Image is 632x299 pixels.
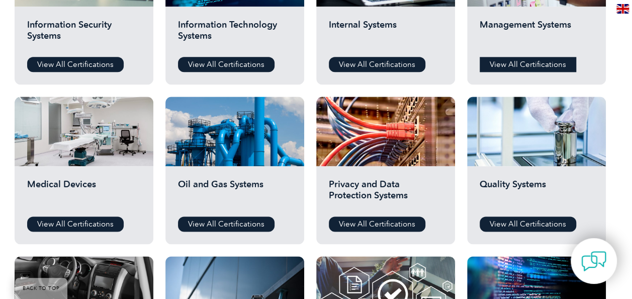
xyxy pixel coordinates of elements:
[27,216,124,232] a: View All Certifications
[480,216,576,232] a: View All Certifications
[329,57,425,72] a: View All Certifications
[178,57,275,72] a: View All Certifications
[27,179,141,209] h2: Medical Devices
[480,57,576,72] a: View All Certifications
[329,216,425,232] a: View All Certifications
[178,19,292,49] h2: Information Technology Systems
[329,19,442,49] h2: Internal Systems
[15,278,67,299] a: BACK TO TOP
[581,249,606,274] img: contact-chat.png
[178,216,275,232] a: View All Certifications
[178,179,292,209] h2: Oil and Gas Systems
[480,19,593,49] h2: Management Systems
[27,57,124,72] a: View All Certifications
[616,4,629,14] img: en
[329,179,442,209] h2: Privacy and Data Protection Systems
[27,19,141,49] h2: Information Security Systems
[480,179,593,209] h2: Quality Systems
